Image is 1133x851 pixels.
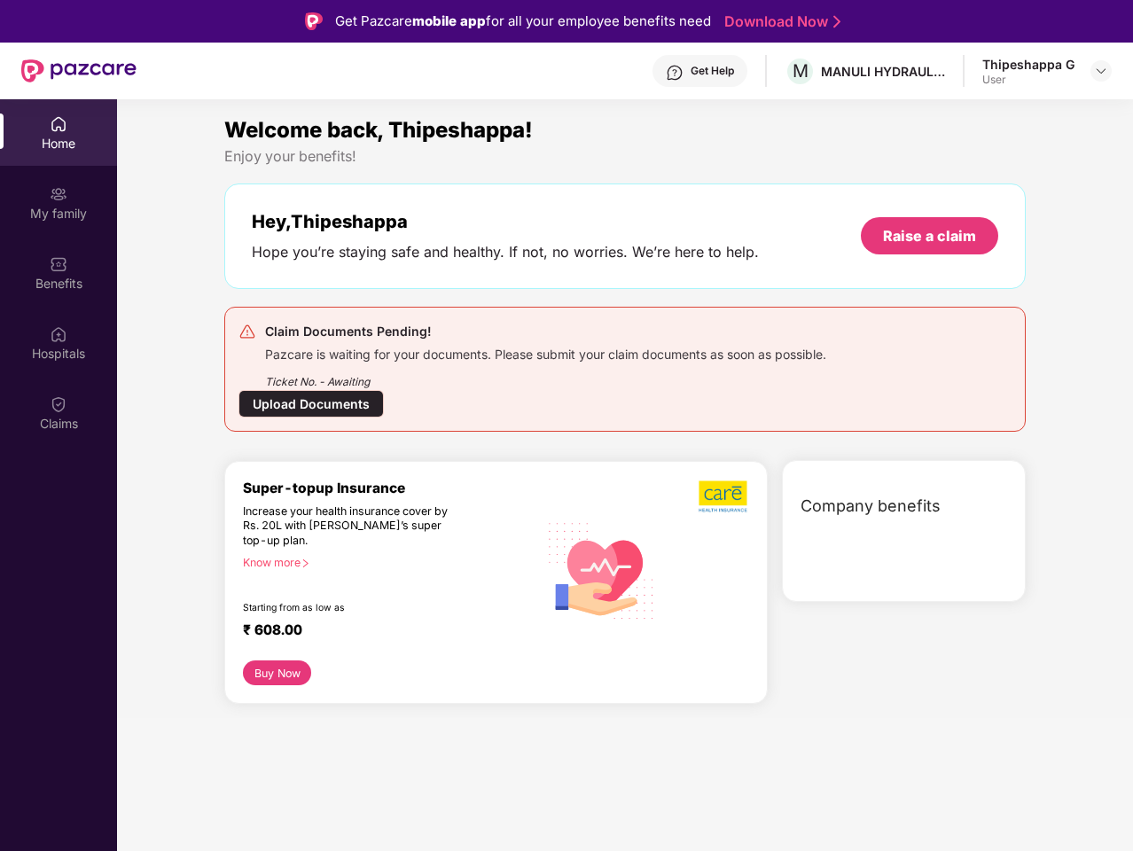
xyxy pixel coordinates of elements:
[883,226,976,246] div: Raise a claim
[50,255,67,273] img: svg+xml;base64,PHN2ZyBpZD0iQmVuZWZpdHMiIHhtbG5zPSJodHRwOi8vd3d3LnczLm9yZy8yMDAwL3N2ZyIgd2lkdGg9Ij...
[238,390,384,418] div: Upload Documents
[982,73,1074,87] div: User
[699,480,749,513] img: b5dec4f62d2307b9de63beb79f102df3.png
[243,602,463,614] div: Starting from as low as
[243,504,462,549] div: Increase your health insurance cover by Rs. 20L with [PERSON_NAME]’s super top-up plan.
[21,59,137,82] img: New Pazcare Logo
[724,12,835,31] a: Download Now
[666,64,684,82] img: svg+xml;base64,PHN2ZyBpZD0iSGVscC0zMngzMiIgeG1sbnM9Imh0dHA6Ly93d3cudzMub3JnLzIwMDAvc3ZnIiB3aWR0aD...
[412,12,486,29] strong: mobile app
[982,56,1074,73] div: Thipeshappa G
[243,621,520,643] div: ₹ 608.00
[793,60,809,82] span: M
[538,505,665,634] img: svg+xml;base64,PHN2ZyB4bWxucz0iaHR0cDovL3d3dy53My5vcmcvMjAwMC9zdmciIHhtbG5zOnhsaW5rPSJodHRwOi8vd3...
[833,12,840,31] img: Stroke
[238,323,256,340] img: svg+xml;base64,PHN2ZyB4bWxucz0iaHR0cDovL3d3dy53My5vcmcvMjAwMC9zdmciIHdpZHRoPSIyNCIgaGVpZ2h0PSIyNC...
[801,494,941,519] span: Company benefits
[224,147,1026,166] div: Enjoy your benefits!
[265,363,826,390] div: Ticket No. - Awaiting
[243,556,527,568] div: Know more
[50,115,67,133] img: svg+xml;base64,PHN2ZyBpZD0iSG9tZSIgeG1sbnM9Imh0dHA6Ly93d3cudzMub3JnLzIwMDAvc3ZnIiB3aWR0aD0iMjAiIG...
[305,12,323,30] img: Logo
[243,480,538,496] div: Super-topup Insurance
[691,64,734,78] div: Get Help
[301,558,310,568] span: right
[821,63,945,80] div: MANULI HYDRAULICS CONNECTORS INDIA PRIVATE LIMITED
[335,11,711,32] div: Get Pazcare for all your employee benefits need
[252,243,759,262] div: Hope you’re staying safe and healthy. If not, no worries. We’re here to help.
[50,395,67,413] img: svg+xml;base64,PHN2ZyBpZD0iQ2xhaW0iIHhtbG5zPSJodHRwOi8vd3d3LnczLm9yZy8yMDAwL3N2ZyIgd2lkdGg9IjIwIi...
[1094,64,1108,78] img: svg+xml;base64,PHN2ZyBpZD0iRHJvcGRvd24tMzJ4MzIiIHhtbG5zPSJodHRwOi8vd3d3LnczLm9yZy8yMDAwL3N2ZyIgd2...
[252,211,759,232] div: Hey, Thipeshappa
[224,117,533,143] span: Welcome back, Thipeshappa!
[265,342,826,363] div: Pazcare is waiting for your documents. Please submit your claim documents as soon as possible.
[265,321,826,342] div: Claim Documents Pending!
[50,185,67,203] img: svg+xml;base64,PHN2ZyB3aWR0aD0iMjAiIGhlaWdodD0iMjAiIHZpZXdCb3g9IjAgMCAyMCAyMCIgZmlsbD0ibm9uZSIgeG...
[50,325,67,343] img: svg+xml;base64,PHN2ZyBpZD0iSG9zcGl0YWxzIiB4bWxucz0iaHR0cDovL3d3dy53My5vcmcvMjAwMC9zdmciIHdpZHRoPS...
[243,660,311,685] button: Buy Now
